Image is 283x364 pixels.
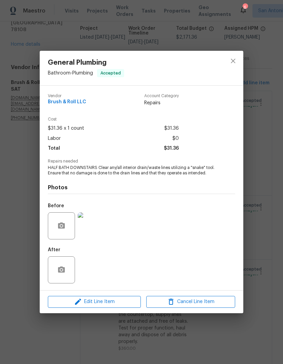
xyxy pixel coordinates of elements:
span: Account Category [144,94,179,98]
h5: Before [48,204,64,208]
span: $31.36 [164,124,179,133]
span: $31.36 [164,144,179,153]
span: Brush & Roll LLC [48,100,86,105]
h5: After [48,248,60,252]
button: close [225,53,241,69]
span: Bathroom - Plumbing [48,71,93,76]
span: Labor [48,134,61,144]
div: 6 [243,4,247,11]
span: Vendor [48,94,86,98]
span: Edit Line Item [50,298,139,306]
span: General Plumbing [48,59,124,66]
button: Edit Line Item [48,296,141,308]
span: $0 [172,134,179,144]
button: Cancel Line Item [146,296,235,308]
span: Cost [48,117,179,122]
span: Repairs [144,100,179,106]
span: Cancel Line Item [148,298,233,306]
span: HALF BATH DOWNSTAIRS Clear any/all interior drain/waste lines utilizing a "snake" tool. Ensure th... [48,165,216,176]
h4: Photos [48,184,235,191]
span: $31.36 x 1 count [48,124,84,133]
span: Total [48,144,60,153]
span: Accepted [98,70,124,77]
span: Repairs needed [48,159,235,164]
